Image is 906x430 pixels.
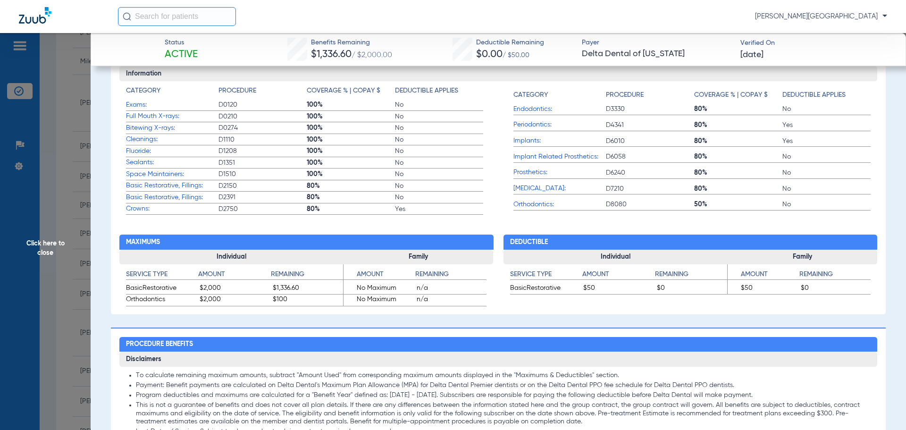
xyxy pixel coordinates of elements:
[136,401,871,426] li: This is not a guarantee of benefits and does not cover all plan details. If there are any differe...
[307,193,395,202] span: 80%
[119,235,494,250] h2: Maximums
[513,200,606,210] span: Orthodontics:
[694,90,768,100] h4: Coverage % | Copay $
[694,184,782,194] span: 80%
[307,123,395,133] span: 100%
[395,204,483,214] span: Yes
[307,86,395,99] app-breakdown-title: Coverage % | Copay $
[395,86,458,96] h4: Deductible Applies
[655,270,728,283] app-breakdown-title: Remaining
[126,135,218,144] span: Cleanings:
[126,283,196,295] span: BasicRestorative
[582,48,732,60] span: Delta Dental of [US_STATE]
[307,169,395,179] span: 100%
[606,184,694,194] span: D7210
[395,86,483,99] app-breakdown-title: Deductible Applies
[126,181,218,191] span: Basic Restorative, Fillings:
[417,295,487,306] span: n/a
[657,283,727,295] span: $0
[307,135,395,144] span: 100%
[503,250,728,265] h3: Individual
[582,38,732,48] span: Payer
[694,200,782,209] span: 50%
[415,270,487,280] h4: Remaining
[307,112,395,121] span: 100%
[352,51,392,59] span: / $2,000.00
[782,90,846,100] h4: Deductible Applies
[271,270,344,283] app-breakdown-title: Remaining
[218,146,307,156] span: D1208
[782,104,871,114] span: No
[395,112,483,121] span: No
[218,169,307,179] span: D1510
[503,52,529,59] span: / $50.00
[606,152,694,161] span: D6058
[344,295,413,306] span: No Maximum
[728,250,877,265] h3: Family
[119,352,878,367] h3: Disclaimers
[782,184,871,194] span: No
[126,158,218,168] span: Sealants:
[126,169,218,179] span: Space Maintainers:
[126,100,218,110] span: Exams:
[395,135,483,144] span: No
[136,381,871,390] li: Payment: Benefit payments are calculated on Delta Dental's Maximum Plan Allowance (MPA) for Delta...
[126,295,196,306] span: Orthodontics
[799,270,871,280] h4: Remaining
[606,136,694,146] span: D6010
[273,295,343,306] span: $100
[728,283,797,295] span: $50
[694,136,782,146] span: 80%
[395,123,483,133] span: No
[126,270,199,280] h4: Service Type
[395,193,483,202] span: No
[271,270,344,280] h4: Remaining
[218,135,307,144] span: D1110
[728,270,799,280] h4: Amount
[606,90,644,100] h4: Procedure
[307,86,380,96] h4: Coverage % | Copay $
[123,12,131,21] img: Search Icon
[415,270,487,283] app-breakdown-title: Remaining
[307,100,395,110] span: 100%
[395,169,483,179] span: No
[801,283,871,295] span: $0
[165,48,198,61] span: Active
[126,146,218,156] span: Fluoride:
[200,283,270,295] span: $2,000
[513,86,606,103] app-breakdown-title: Category
[136,391,871,400] li: Program deductibles and maximums are calculated for a "Benefit Year" defined as: [DATE] - [DATE]....
[126,193,218,202] span: Basic Restorative, Fillings:
[218,181,307,191] span: D2150
[119,66,878,81] h3: Information
[395,146,483,156] span: No
[19,7,51,24] img: Zuub Logo
[344,283,413,295] span: No Maximum
[694,168,782,177] span: 80%
[307,158,395,168] span: 100%
[513,104,606,114] span: Endodontics:
[606,200,694,209] span: D8080
[307,146,395,156] span: 100%
[218,158,307,168] span: D1351
[513,152,606,162] span: Implant Related Prosthetics:
[582,270,655,283] app-breakdown-title: Amount
[510,283,580,295] span: BasicRestorative
[395,158,483,168] span: No
[740,49,763,61] span: [DATE]
[782,136,871,146] span: Yes
[126,270,199,283] app-breakdown-title: Service Type
[165,38,198,48] span: Status
[694,120,782,130] span: 80%
[119,250,344,265] h3: Individual
[606,120,694,130] span: D4341
[218,204,307,214] span: D2750
[694,86,782,103] app-breakdown-title: Coverage % | Copay $
[311,38,392,48] span: Benefits Remaining
[307,204,395,214] span: 80%
[782,120,871,130] span: Yes
[510,270,583,280] h4: Service Type
[606,104,694,114] span: D3330
[395,100,483,110] span: No
[510,270,583,283] app-breakdown-title: Service Type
